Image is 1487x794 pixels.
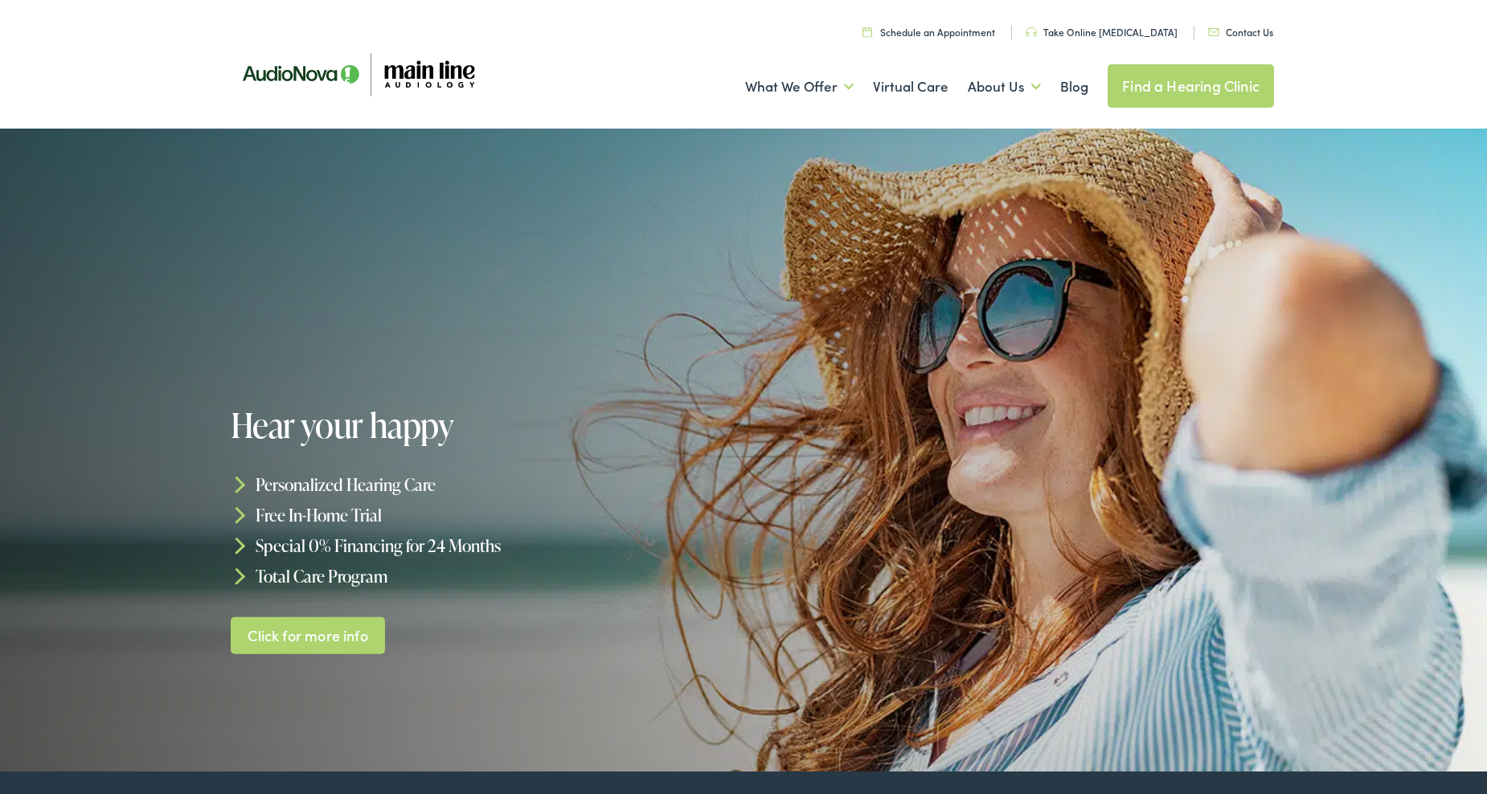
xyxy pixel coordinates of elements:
[1026,27,1037,37] img: utility icon
[231,500,752,530] li: Free In-Home Trial
[1060,57,1088,117] a: Blog
[231,560,752,591] li: Total Care Program
[1208,28,1219,36] img: utility icon
[1026,25,1178,39] a: Take Online [MEDICAL_DATA]
[231,616,386,654] a: Click for more info
[968,57,1041,117] a: About Us
[1208,25,1273,39] a: Contact Us
[873,57,948,117] a: Virtual Care
[231,407,752,444] h1: Hear your happy
[862,25,995,39] a: Schedule an Appointment
[745,57,854,117] a: What We Offer
[862,27,872,37] img: utility icon
[231,469,752,500] li: Personalized Hearing Care
[1108,64,1274,108] a: Find a Hearing Clinic
[231,530,752,561] li: Special 0% Financing for 24 Months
